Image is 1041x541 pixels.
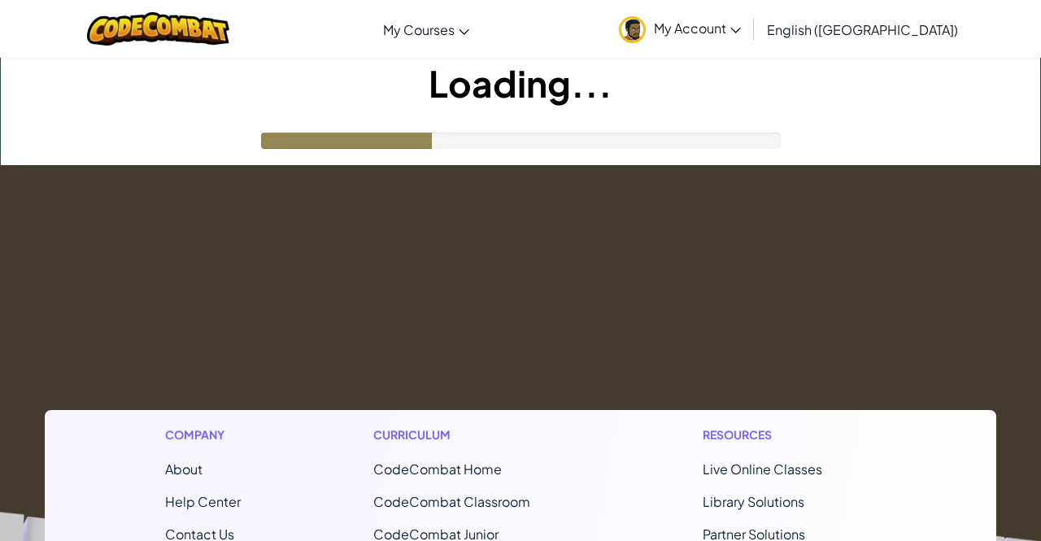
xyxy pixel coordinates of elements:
[87,12,229,46] img: CodeCombat logo
[767,21,958,38] span: English ([GEOGRAPHIC_DATA])
[165,460,203,478] a: About
[611,3,749,55] a: My Account
[165,426,241,443] h1: Company
[373,426,570,443] h1: Curriculum
[703,426,876,443] h1: Resources
[165,493,241,510] a: Help Center
[1,58,1040,108] h1: Loading...
[654,20,741,37] span: My Account
[373,493,530,510] a: CodeCombat Classroom
[375,7,477,51] a: My Courses
[619,16,646,43] img: avatar
[703,460,822,478] a: Live Online Classes
[759,7,966,51] a: English ([GEOGRAPHIC_DATA])
[373,460,502,478] span: CodeCombat Home
[703,493,804,510] a: Library Solutions
[383,21,455,38] span: My Courses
